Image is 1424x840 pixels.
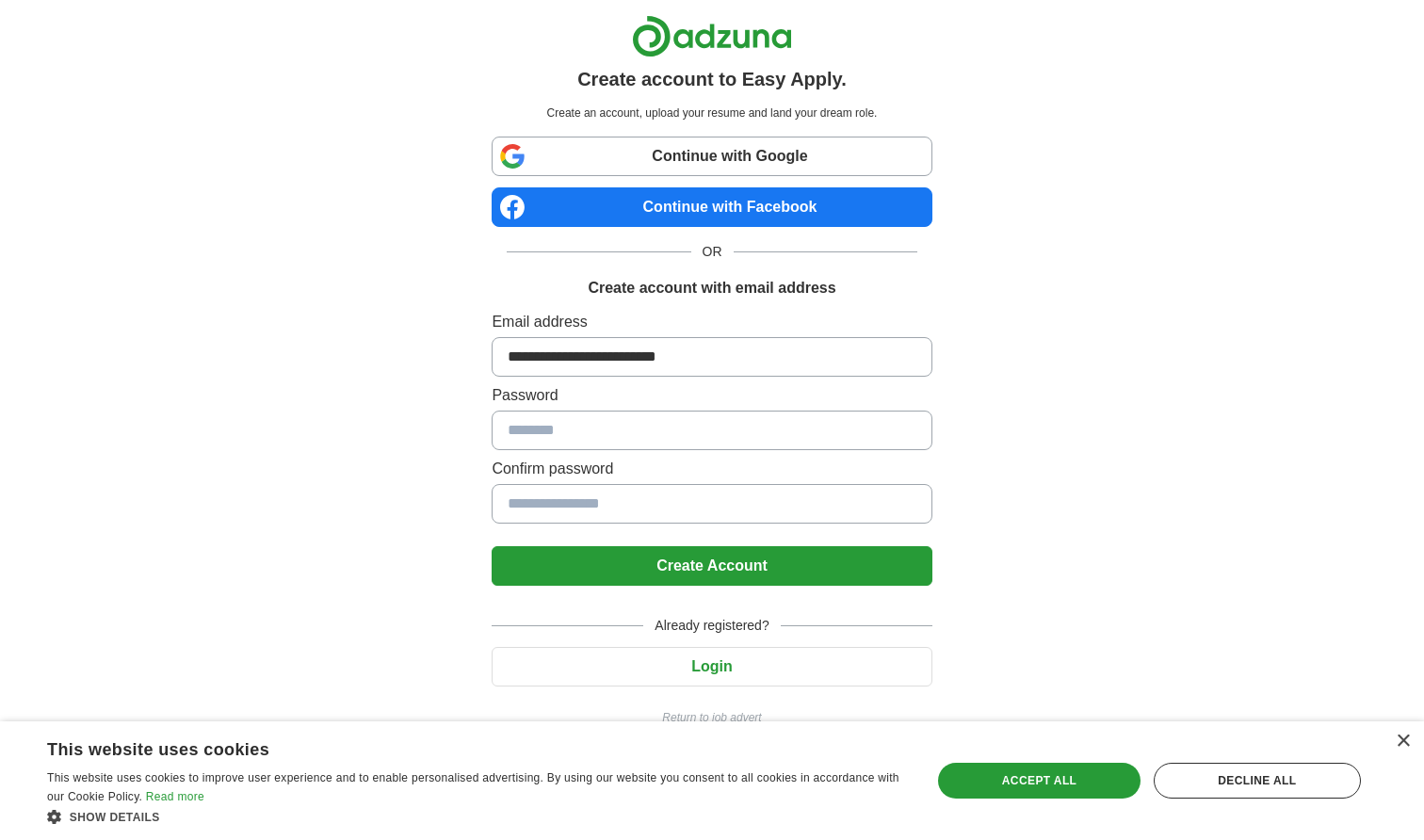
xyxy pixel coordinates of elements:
[492,187,931,227] a: Continue with Facebook
[492,647,931,687] button: Login
[146,790,204,803] a: Read more, opens a new window
[938,763,1140,799] div: Accept all
[492,658,931,674] a: Login
[492,458,931,480] label: Confirm password
[492,546,931,586] button: Create Account
[492,137,931,176] a: Continue with Google
[1154,763,1361,799] div: Decline all
[643,616,780,636] span: Already registered?
[1396,735,1410,749] div: Close
[70,811,160,824] span: Show details
[632,15,792,57] img: Adzuna logo
[577,65,847,93] h1: Create account to Easy Apply.
[492,311,931,333] label: Email address
[588,277,835,299] h1: Create account with email address
[47,733,858,761] div: This website uses cookies
[691,242,734,262] span: OR
[47,771,899,803] span: This website uses cookies to improve user experience and to enable personalised advertising. By u...
[492,709,931,726] a: Return to job advert
[492,384,931,407] label: Password
[495,105,928,121] p: Create an account, upload your resume and land your dream role.
[47,807,905,826] div: Show details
